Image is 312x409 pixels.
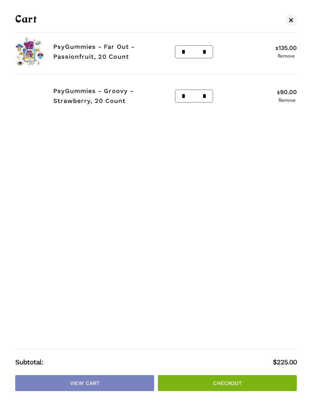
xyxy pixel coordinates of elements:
span: $ [275,46,279,51]
input: Product quantity [188,90,201,102]
img: Psychedelic mushroom gummies jar with colorful designs. [15,82,44,110]
a: Remove PsyGummies - Groovy - Strawberry, 20 Count from cart [277,98,297,103]
span: $ [277,90,280,95]
a: Checkout [158,375,297,391]
span: $ [273,358,277,366]
bdi: 90.00 [277,88,297,96]
a: View cart [15,375,154,391]
img: Psychedelic mushroom gummies in a colorful jar. [15,37,44,66]
strong: Subtotal: [15,357,273,367]
bdi: 225.00 [273,358,297,366]
a: Remove PsyGummies - Far Out - Passionfruit, 20 Count from cart [275,54,297,58]
input: Product quantity [188,46,201,58]
a: PsyGummies - Far Out - Passionfruit, 20 Count [53,43,135,60]
span: Cart [15,15,37,25]
a: PsyGummies - Groovy - Strawberry, 20 Count [53,87,134,104]
bdi: 135.00 [275,44,297,51]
